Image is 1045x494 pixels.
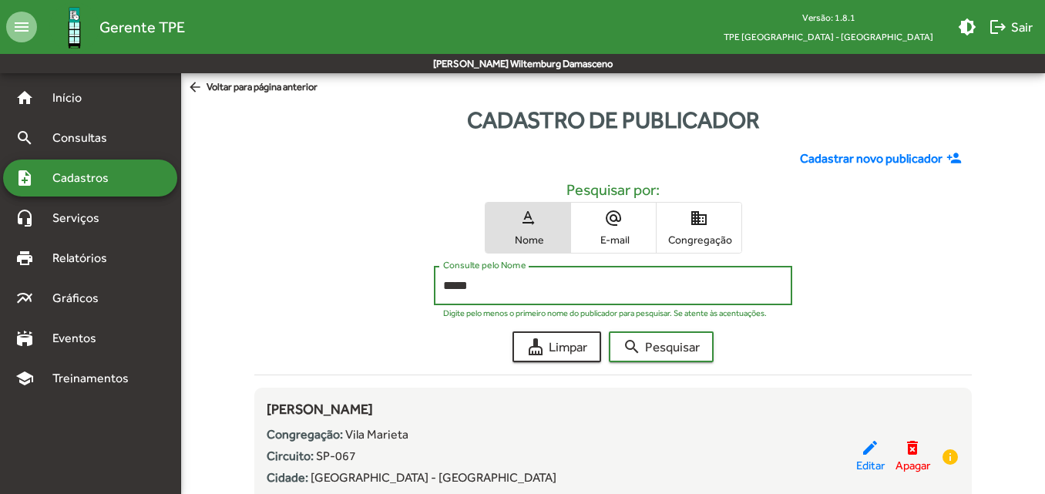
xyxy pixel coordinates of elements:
button: E-mail [571,203,656,253]
strong: Cidade: [267,470,308,485]
span: Início [43,89,104,107]
span: [GEOGRAPHIC_DATA] - [GEOGRAPHIC_DATA] [311,470,556,485]
mat-icon: person_add [946,150,966,167]
span: Nome [489,233,566,247]
span: Treinamentos [43,369,147,388]
span: Limpar [526,333,587,361]
mat-icon: stadium [15,329,34,348]
mat-icon: brightness_medium [958,18,976,36]
span: Sair [989,13,1033,41]
span: Pesquisar [623,333,700,361]
mat-icon: menu [6,12,37,42]
span: Consultas [43,129,127,147]
span: Relatórios [43,249,127,267]
mat-icon: school [15,369,34,388]
div: Versão: 1.8.1 [711,8,946,27]
mat-icon: logout [989,18,1007,36]
mat-icon: alternate_email [604,209,623,227]
mat-icon: text_rotation_none [519,209,537,227]
button: Sair [983,13,1039,41]
button: Nome [486,203,570,253]
span: [PERSON_NAME] [267,401,373,417]
strong: Congregação: [267,427,343,442]
mat-icon: search [15,129,34,147]
mat-icon: search [623,338,641,356]
mat-icon: note_add [15,169,34,187]
span: SP-067 [316,449,356,463]
mat-icon: headset_mic [15,209,34,227]
mat-icon: arrow_back [187,79,207,96]
mat-icon: multiline_chart [15,289,34,307]
a: Gerente TPE [37,2,185,52]
img: Logo [49,2,99,52]
span: Serviços [43,209,120,227]
mat-icon: domain [690,209,708,227]
button: Limpar [512,331,601,362]
mat-hint: Digite pelo menos o primeiro nome do publicador para pesquisar. Se atente às acentuações. [443,308,767,318]
span: Cadastrar novo publicador [800,150,943,168]
span: Apagar [895,457,930,475]
span: Eventos [43,329,117,348]
span: Gráficos [43,289,119,307]
div: Cadastro de publicador [181,102,1045,137]
mat-icon: info [941,448,959,466]
span: Congregação [660,233,738,247]
span: Vila Marieta [345,427,408,442]
strong: Circuito: [267,449,314,463]
span: Editar [856,457,885,475]
span: E-mail [575,233,652,247]
button: Pesquisar [609,331,714,362]
span: TPE [GEOGRAPHIC_DATA] - [GEOGRAPHIC_DATA] [711,27,946,46]
h5: Pesquisar por: [267,180,959,199]
span: Voltar para página anterior [187,79,318,96]
span: Cadastros [43,169,129,187]
span: Gerente TPE [99,15,185,39]
button: Congregação [657,203,741,253]
mat-icon: home [15,89,34,107]
mat-icon: edit [861,439,879,457]
mat-icon: print [15,249,34,267]
mat-icon: delete_forever [903,439,922,457]
mat-icon: cleaning_services [526,338,545,356]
